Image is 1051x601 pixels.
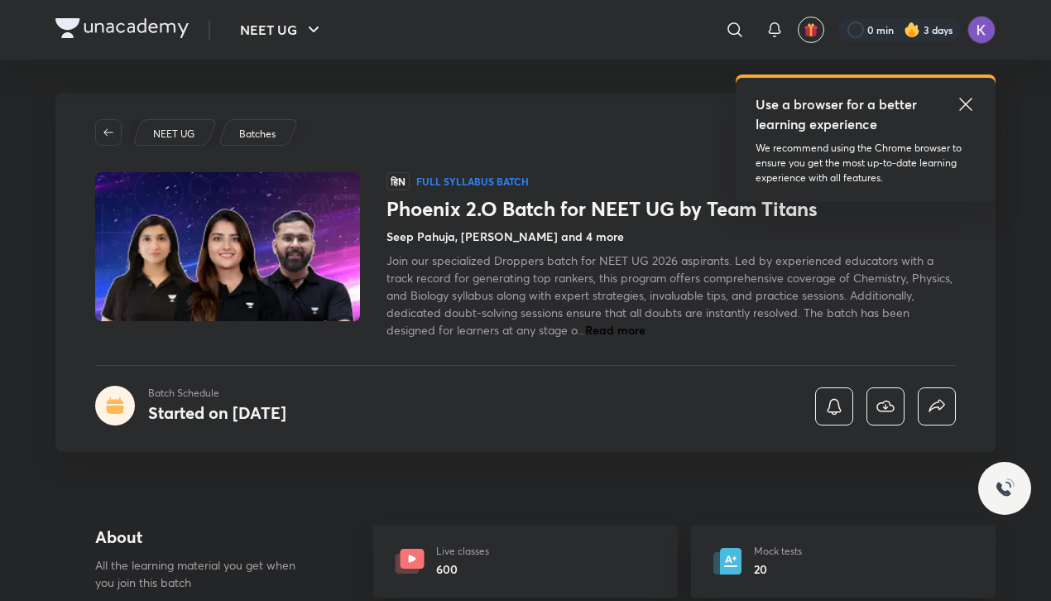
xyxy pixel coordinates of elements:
h6: 20 [754,560,802,578]
a: Company Logo [55,18,189,42]
img: ttu [995,478,1015,498]
h5: Use a browser for a better learning experience [756,94,920,134]
span: Join our specialized Droppers batch for NEET UG 2026 aspirants. Led by experienced educators with... [386,252,953,338]
p: NEET UG [153,127,194,142]
p: Live classes [436,544,489,559]
img: Koyna Rana [967,16,996,44]
p: We recommend using the Chrome browser to ensure you get the most up-to-date learning experience w... [756,141,976,185]
span: Read more [585,322,645,338]
p: All the learning material you get when you join this batch [95,556,309,591]
h4: About [95,525,320,550]
p: Mock tests [754,544,802,559]
h4: Started on [DATE] [148,401,286,424]
img: Company Logo [55,18,189,38]
span: हिN [386,172,410,190]
p: Full Syllabus Batch [416,175,529,188]
button: NEET UG [230,13,334,46]
h4: Seep Pahuja, [PERSON_NAME] and 4 more [386,228,624,245]
a: NEET UG [151,127,198,142]
p: Batches [239,127,276,142]
img: streak [904,22,920,38]
h6: 600 [436,560,489,578]
button: avatar [798,17,824,43]
p: Batch Schedule [148,386,286,401]
img: Thumbnail [93,171,362,323]
a: Batches [237,127,279,142]
img: avatar [804,22,818,37]
h1: Phoenix 2.O Batch for NEET UG by Team Titans [386,197,956,221]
